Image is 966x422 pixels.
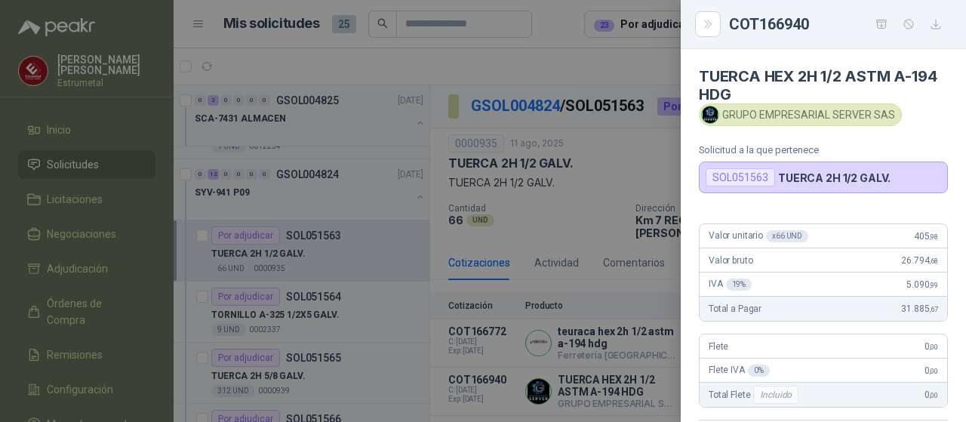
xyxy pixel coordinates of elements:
div: 19 % [726,279,752,291]
span: ,67 [929,305,938,313]
span: IVA [709,279,752,291]
span: ,98 [929,233,938,241]
span: Total Flete [709,386,801,404]
p: TUERCA 2H 1/2 GALV. [778,171,891,184]
span: 31.885 [901,303,938,314]
span: 405 [914,231,938,242]
span: 0 [924,365,938,376]
span: Flete [709,341,728,352]
span: ,00 [929,343,938,351]
div: SOL051563 [706,168,775,186]
span: ,68 [929,257,938,265]
span: 0 [924,390,938,400]
span: ,00 [929,367,938,375]
h4: TUERCA HEX 2H 1/2 ASTM A-194 HDG [699,67,948,103]
div: COT166940 [729,12,948,36]
div: 0 % [748,365,770,377]
span: 5.090 [906,279,938,290]
button: Close [699,15,717,33]
span: 0 [924,341,938,352]
span: ,00 [929,391,938,399]
div: Incluido [753,386,798,404]
p: Solicitud a la que pertenece [699,144,948,156]
span: ,99 [929,281,938,289]
div: GRUPO EMPRESARIAL SERVER SAS [699,103,902,126]
span: Flete IVA [709,365,770,377]
img: Company Logo [702,106,718,123]
span: Valor bruto [709,255,752,266]
div: x 66 UND [766,230,808,242]
span: Total a Pagar [709,303,761,314]
span: Valor unitario [709,230,808,242]
span: 26.794 [901,255,938,266]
